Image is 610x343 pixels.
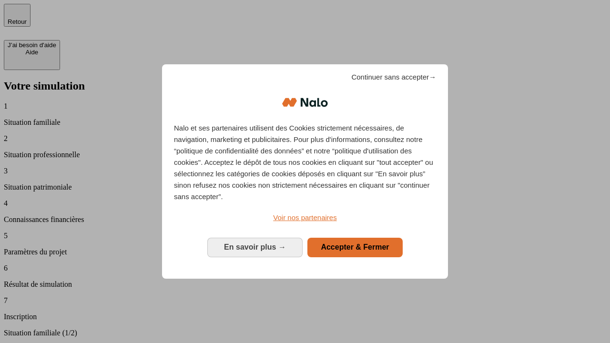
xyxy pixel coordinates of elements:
span: Accepter & Fermer [321,243,389,251]
p: Nalo et ses partenaires utilisent des Cookies strictement nécessaires, de navigation, marketing e... [174,122,436,202]
a: Voir nos partenaires [174,212,436,223]
button: En savoir plus: Configurer vos consentements [207,238,303,257]
button: Accepter & Fermer: Accepter notre traitement des données et fermer [307,238,403,257]
span: En savoir plus → [224,243,286,251]
span: Voir nos partenaires [273,213,336,222]
img: Logo [282,88,328,117]
span: Continuer sans accepter→ [351,71,436,83]
div: Bienvenue chez Nalo Gestion du consentement [162,64,448,278]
